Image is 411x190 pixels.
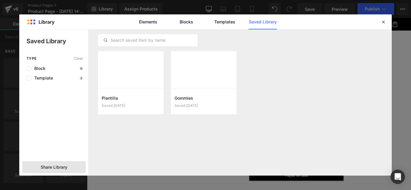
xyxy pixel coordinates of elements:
span: Block [31,66,45,71]
span: Share Library [41,164,67,170]
a: Catálogo [31,1,59,13]
p: Saved Library [26,37,88,46]
a: Blocks [172,14,201,29]
p: 0 [79,67,83,70]
h3: Plantilla [102,95,160,101]
h3: Gommies [175,95,233,101]
span: Template [31,76,53,80]
span: Inicio [15,4,27,10]
div: Saved [DATE] [175,104,233,108]
span: Clear [74,56,83,61]
span: Catálogo [34,4,55,10]
input: Search saved item by name [98,37,197,44]
span: Glamour shop PK [138,0,224,14]
div: Saved [DATE] [102,104,160,108]
a: Inicio [11,1,31,13]
summary: Búsqueda [313,0,326,14]
a: Elements [134,14,162,29]
span: Contacto [62,4,84,10]
div: Open Intercom Messenger [391,170,405,184]
p: 2 [79,76,83,80]
a: Templates [210,14,239,29]
a: Contacto [59,1,88,13]
span: Type [26,56,37,61]
a: Saved Library [249,14,277,29]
